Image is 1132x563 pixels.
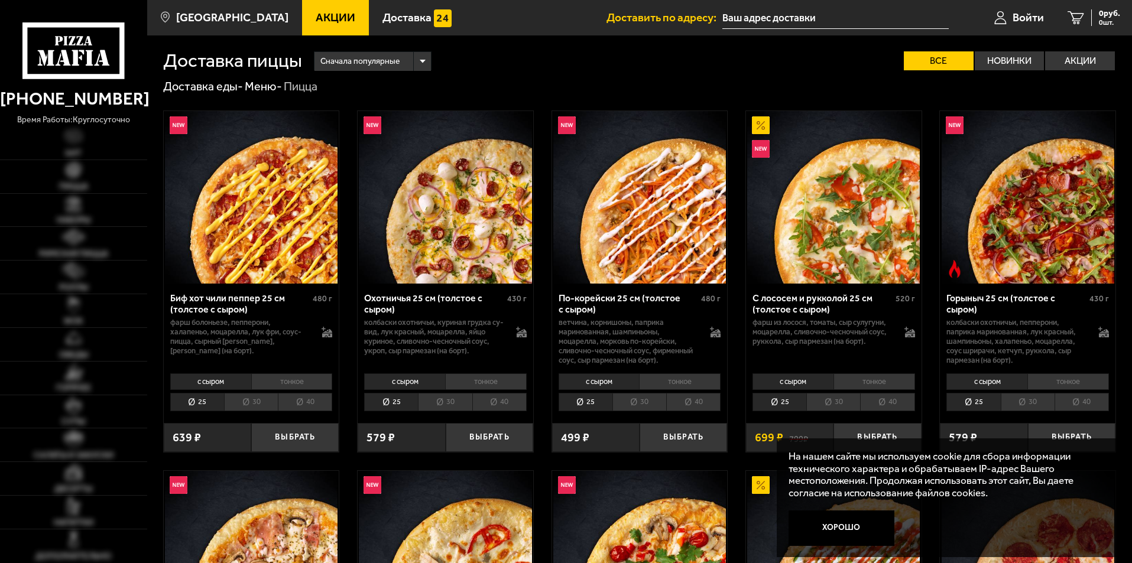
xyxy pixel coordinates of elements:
img: Новинка [364,116,381,134]
span: 430 г [507,294,527,304]
p: На нашем сайте мы используем cookie для сбора информации технического характера и обрабатываем IP... [789,450,1098,499]
img: Новинка [558,116,576,134]
li: 25 [752,393,806,411]
span: Доставка [382,12,432,23]
li: 25 [170,393,224,411]
label: Новинки [975,51,1045,70]
a: АкционныйНовинкаС лососем и рукколой 25 см (толстое с сыром) [746,111,922,284]
span: Салаты и закуски [34,451,113,460]
li: с сыром [752,373,833,390]
img: Новинка [558,476,576,494]
img: 15daf4d41897b9f0e9f617042186c801.svg [434,9,452,27]
img: Акционный [752,476,770,494]
span: Хит [65,149,82,158]
li: тонкое [445,373,527,390]
div: С лососем и рукколой 25 см (толстое с сыром) [752,292,893,315]
span: Напитки [54,519,93,527]
span: Десерты [54,485,92,493]
img: Острое блюдо [946,260,964,278]
img: По-корейски 25 см (толстое с сыром) [553,111,726,284]
span: Войти [1013,12,1044,23]
li: 30 [1001,393,1055,411]
img: Новинка [170,476,187,494]
li: 30 [806,393,860,411]
span: 0 руб. [1099,9,1120,18]
span: 639 ₽ [173,432,201,444]
p: фарш из лосося, томаты, сыр сулугуни, моцарелла, сливочно-чесночный соус, руккола, сыр пармезан (... [752,318,893,346]
span: Доставить по адресу: [606,12,722,23]
img: Новинка [752,140,770,158]
li: 30 [612,393,666,411]
span: Пицца [59,183,88,191]
span: [GEOGRAPHIC_DATA] [176,12,288,23]
a: Доставка еды- [163,79,243,93]
span: 520 г [896,294,915,304]
li: тонкое [833,373,915,390]
img: Акционный [752,116,770,134]
li: с сыром [170,373,251,390]
span: Наборы [57,216,90,224]
img: С лососем и рукколой 25 см (толстое с сыром) [747,111,920,284]
label: Все [904,51,974,70]
span: Супы [61,418,85,426]
a: НовинкаПо-корейски 25 см (толстое с сыром) [552,111,728,284]
li: с сыром [946,373,1027,390]
span: 499 ₽ [561,432,589,444]
li: 40 [666,393,721,411]
p: фарш болоньезе, пепперони, халапеньо, моцарелла, лук фри, соус-пицца, сырный [PERSON_NAME], [PERS... [170,318,310,356]
li: 25 [364,393,418,411]
span: Римская пицца [39,250,108,258]
span: 430 г [1089,294,1109,304]
img: Новинка [946,116,964,134]
li: 25 [946,393,1000,411]
li: с сыром [559,373,640,390]
div: Охотничья 25 см (толстое с сыром) [364,292,504,315]
li: 40 [1055,393,1109,411]
li: тонкое [639,373,721,390]
button: Выбрать [1028,423,1115,452]
a: НовинкаОстрое блюдоГорыныч 25 см (толстое с сыром) [940,111,1115,284]
button: Выбрать [833,423,921,452]
img: Биф хот чили пеппер 25 см (толстое с сыром) [165,111,338,284]
span: 480 г [701,294,721,304]
img: Новинка [170,116,187,134]
li: тонкое [251,373,333,390]
div: По-корейски 25 см (толстое с сыром) [559,292,699,315]
p: колбаски охотничьи, куриная грудка су-вид, лук красный, моцарелла, яйцо куриное, сливочно-чесночн... [364,318,504,356]
div: Пицца [284,79,317,95]
button: Выбрать [640,423,727,452]
input: Ваш адрес доставки [722,7,949,29]
div: Горыныч 25 см (толстое с сыром) [946,292,1086,315]
li: с сыром [364,373,445,390]
li: тонкое [1027,373,1109,390]
button: Хорошо [789,510,895,546]
div: Биф хот чили пеппер 25 см (толстое с сыром) [170,292,310,315]
span: Сначала популярные [320,50,400,73]
span: Обеды [59,351,88,359]
span: 0 шт. [1099,19,1120,26]
a: Меню- [245,79,282,93]
img: Охотничья 25 см (толстое с сыром) [359,111,531,284]
span: 480 г [313,294,332,304]
a: НовинкаБиф хот чили пеппер 25 см (толстое с сыром) [164,111,339,284]
li: 40 [278,393,332,411]
img: Новинка [364,476,381,494]
span: Акции [316,12,355,23]
s: 799 ₽ [789,432,808,444]
img: Горыныч 25 см (толстое с сыром) [942,111,1114,284]
label: Акции [1045,51,1115,70]
li: 25 [559,393,612,411]
span: Роллы [59,284,88,292]
li: 30 [224,393,278,411]
p: колбаски Охотничьи, пепперони, паприка маринованная, лук красный, шампиньоны, халапеньо, моцарелл... [946,318,1086,365]
button: Выбрать [251,423,339,452]
li: 40 [472,393,527,411]
span: Горячее [56,384,91,392]
span: WOK [64,317,83,326]
span: Дополнительно [35,552,111,561]
h1: Доставка пиццы [163,51,302,70]
span: 699 ₽ [755,432,783,444]
button: Выбрать [446,423,533,452]
span: 579 ₽ [949,432,977,444]
a: НовинкаОхотничья 25 см (толстое с сыром) [358,111,533,284]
